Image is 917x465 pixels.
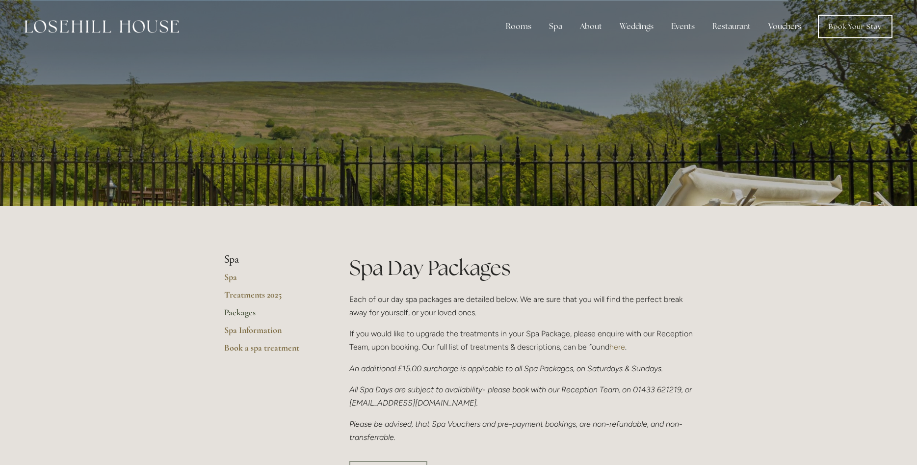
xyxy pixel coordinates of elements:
li: Spa [224,253,318,266]
a: here [609,342,625,352]
a: Packages [224,307,318,325]
div: About [572,17,610,36]
a: Treatments 2025 [224,289,318,307]
img: Losehill House [25,20,179,33]
div: Restaurant [705,17,759,36]
em: An additional £15.00 surcharge is applicable to all Spa Packages, on Saturdays & Sundays. [349,364,663,373]
a: Book Your Stay [818,15,892,38]
a: Spa Information [224,325,318,342]
div: Weddings [612,17,661,36]
em: All Spa Days are subject to availability- please book with our Reception Team, on 01433 621219, o... [349,385,694,408]
p: If you would like to upgrade the treatments in your Spa Package, please enquire with our Receptio... [349,327,693,354]
div: Spa [541,17,570,36]
em: Please be advised, that Spa Vouchers and pre-payment bookings, are non-refundable, and non-transf... [349,419,682,442]
div: Rooms [498,17,539,36]
a: Vouchers [760,17,809,36]
div: Events [663,17,703,36]
a: Spa [224,272,318,289]
h1: Spa Day Packages [349,253,693,282]
a: Book a spa treatment [224,342,318,360]
p: Each of our day spa packages are detailed below. We are sure that you will find the perfect break... [349,293,693,319]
